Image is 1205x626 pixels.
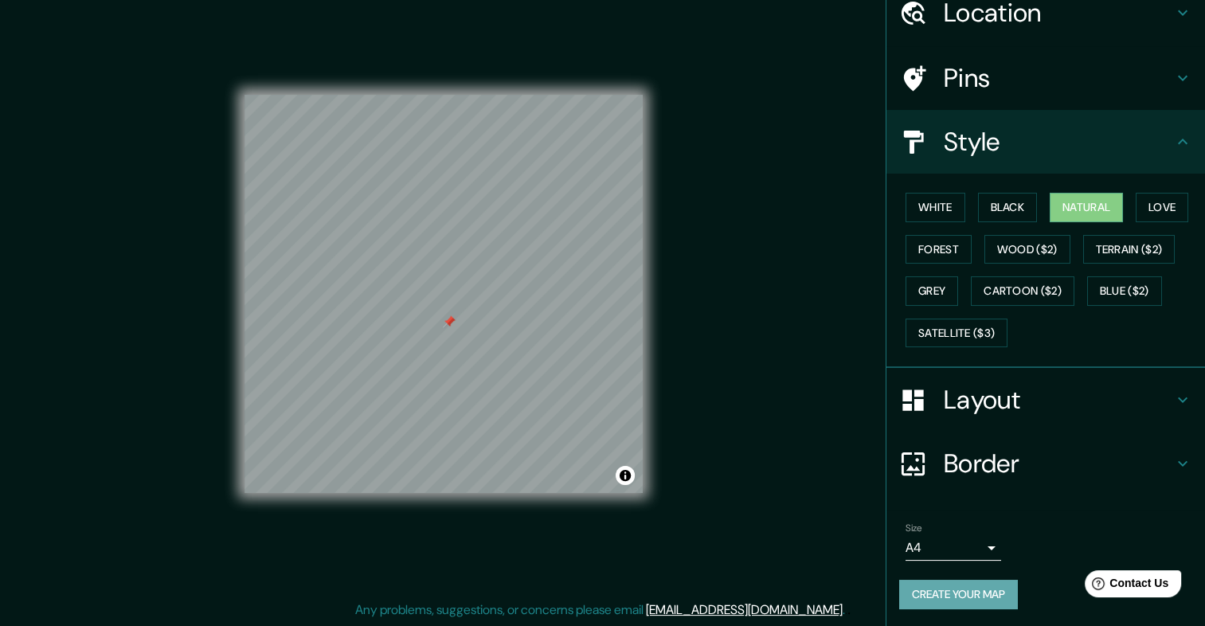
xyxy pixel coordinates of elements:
[847,601,851,620] div: .
[1087,276,1162,306] button: Blue ($2)
[944,126,1173,158] h4: Style
[1136,193,1188,222] button: Love
[886,432,1205,495] div: Border
[616,466,635,485] button: Toggle attribution
[646,601,843,618] a: [EMAIL_ADDRESS][DOMAIN_NAME]
[355,601,845,620] p: Any problems, suggestions, or concerns please email .
[906,235,972,264] button: Forest
[906,535,1001,561] div: A4
[906,319,1007,348] button: Satellite ($3)
[886,368,1205,432] div: Layout
[1083,235,1176,264] button: Terrain ($2)
[1050,193,1123,222] button: Natural
[886,46,1205,110] div: Pins
[1063,564,1187,608] iframe: Help widget launcher
[978,193,1038,222] button: Black
[845,601,847,620] div: .
[899,580,1018,609] button: Create your map
[944,62,1173,94] h4: Pins
[944,448,1173,479] h4: Border
[886,110,1205,174] div: Style
[971,276,1074,306] button: Cartoon ($2)
[906,522,922,535] label: Size
[906,193,965,222] button: White
[944,384,1173,416] h4: Layout
[906,276,958,306] button: Grey
[984,235,1070,264] button: Wood ($2)
[245,95,643,493] canvas: Map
